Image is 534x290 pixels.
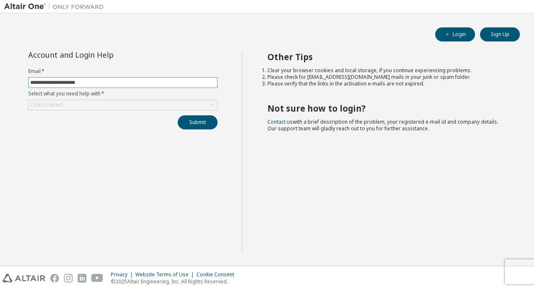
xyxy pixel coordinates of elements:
button: Sign Up [480,27,520,41]
label: Email [28,68,218,75]
div: Website Terms of Use [135,271,196,278]
div: Privacy [111,271,135,278]
li: Please check for [EMAIL_ADDRESS][DOMAIN_NAME] mails in your junk or spam folder. [267,74,505,80]
img: altair_logo.svg [2,274,45,283]
img: instagram.svg [64,274,73,283]
li: Please verify that the links in the activation e-mails are not expired. [267,80,505,87]
button: Submit [178,115,218,129]
img: Altair One [4,2,108,11]
h2: Not sure how to login? [267,103,505,114]
img: linkedin.svg [78,274,86,283]
img: youtube.svg [91,274,103,283]
span: with a brief description of the problem, your registered e-mail id and company details. Our suppo... [267,118,498,132]
div: Account and Login Help [28,51,180,58]
div: Cookie Consent [196,271,239,278]
li: Clear your browser cookies and local storage, if you continue experiencing problems. [267,67,505,74]
a: Contact us [267,118,293,125]
label: Select what you need help with [28,90,218,97]
img: facebook.svg [50,274,59,283]
button: Login [435,27,475,41]
div: Click to select [29,100,217,110]
h2: Other Tips [267,51,505,62]
p: © 2025 Altair Engineering, Inc. All Rights Reserved. [111,278,239,285]
div: Click to select [30,102,63,108]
